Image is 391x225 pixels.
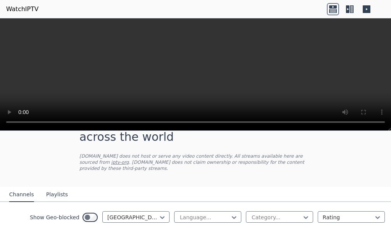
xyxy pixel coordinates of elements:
[9,187,34,202] button: Channels
[79,153,312,171] p: [DOMAIN_NAME] does not host or serve any video content directly. All streams available here are s...
[111,160,129,165] a: iptv-org
[30,214,79,221] label: Show Geo-blocked
[6,5,39,14] a: WatchIPTV
[46,187,68,202] button: Playlists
